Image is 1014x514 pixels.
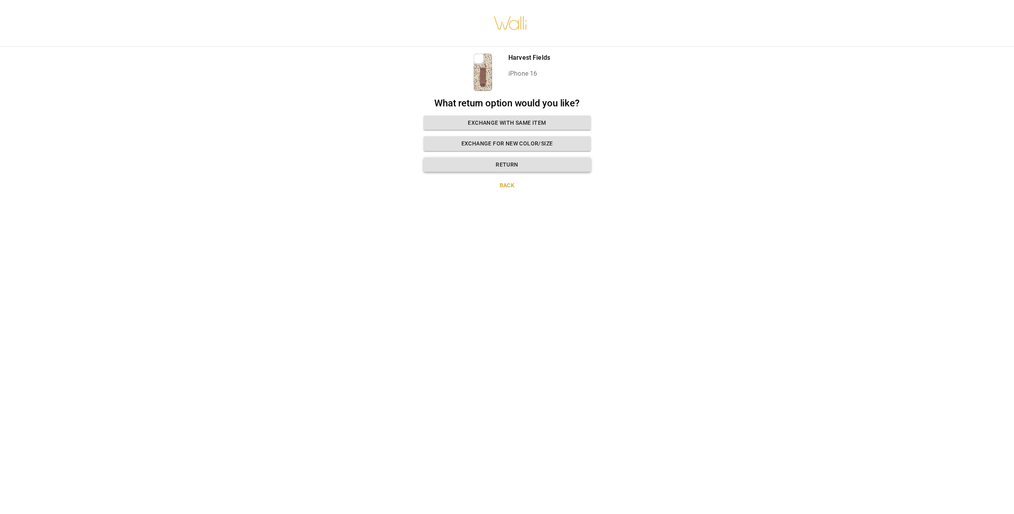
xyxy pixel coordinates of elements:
[508,69,550,78] p: iPhone 16
[424,116,591,130] button: Exchange with same item
[424,136,591,151] button: Exchange for new color/size
[508,53,550,63] p: Harvest Fields
[424,157,591,172] button: Return
[493,6,528,40] img: walli-inc.myshopify.com
[424,98,591,109] h2: What return option would you like?
[424,178,591,193] button: Back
